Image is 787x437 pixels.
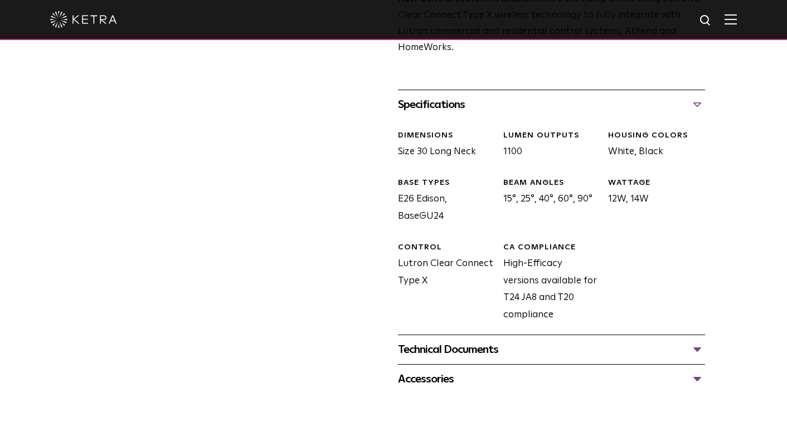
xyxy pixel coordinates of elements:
div: Lutron Clear Connect Type X [390,242,495,324]
div: E26 Edison, BaseGU24 [390,178,495,225]
div: LUMEN OUTPUTS [503,130,600,141]
div: High-Efficacy versions available for T24 JA8 and T20 compliance [495,242,600,324]
div: CONTROL [398,242,495,253]
div: BEAM ANGLES [503,178,600,189]
div: 15°, 25°, 40°, 60°, 90° [495,178,600,225]
div: Technical Documents [398,341,705,359]
div: CA COMPLIANCE [503,242,600,253]
div: Specifications [398,96,705,114]
div: 1100 [495,130,600,161]
img: search icon [699,14,713,28]
div: 12W, 14W [600,178,705,225]
div: Accessories [398,370,705,388]
div: DIMENSIONS [398,130,495,141]
div: Size 30 Long Neck [390,130,495,161]
img: Hamburger%20Nav.svg [725,14,737,24]
div: HOUSING COLORS [608,130,705,141]
div: BASE TYPES [398,178,495,189]
div: White, Black [600,130,705,161]
img: ketra-logo-2019-white [50,11,117,28]
div: WATTAGE [608,178,705,189]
